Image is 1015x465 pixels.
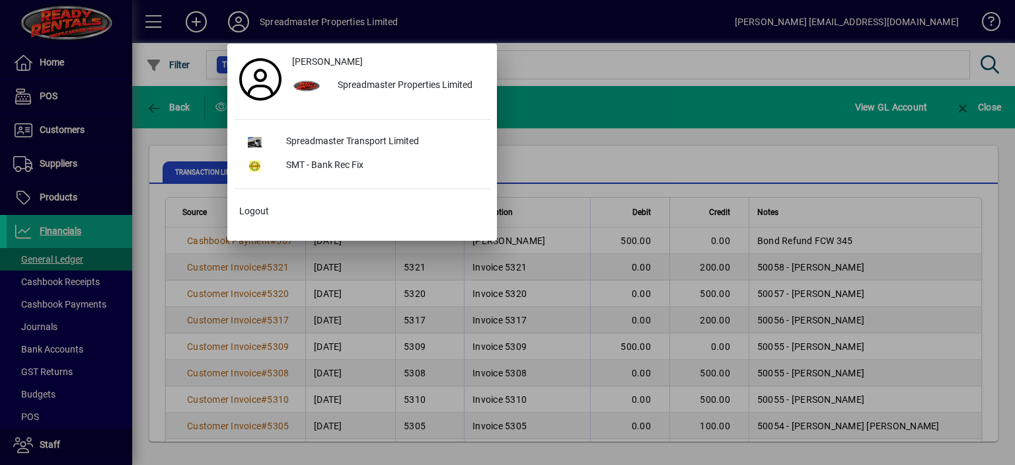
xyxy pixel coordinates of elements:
div: Spreadmaster Transport Limited [276,130,490,154]
button: SMT - Bank Rec Fix [234,154,490,178]
div: Spreadmaster Properties Limited [327,74,490,98]
span: Logout [239,204,269,218]
a: Profile [234,67,287,91]
button: Logout [234,200,490,224]
div: SMT - Bank Rec Fix [276,154,490,178]
button: Spreadmaster Properties Limited [287,74,490,98]
button: Spreadmaster Transport Limited [234,130,490,154]
span: [PERSON_NAME] [292,55,363,69]
a: [PERSON_NAME] [287,50,490,74]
